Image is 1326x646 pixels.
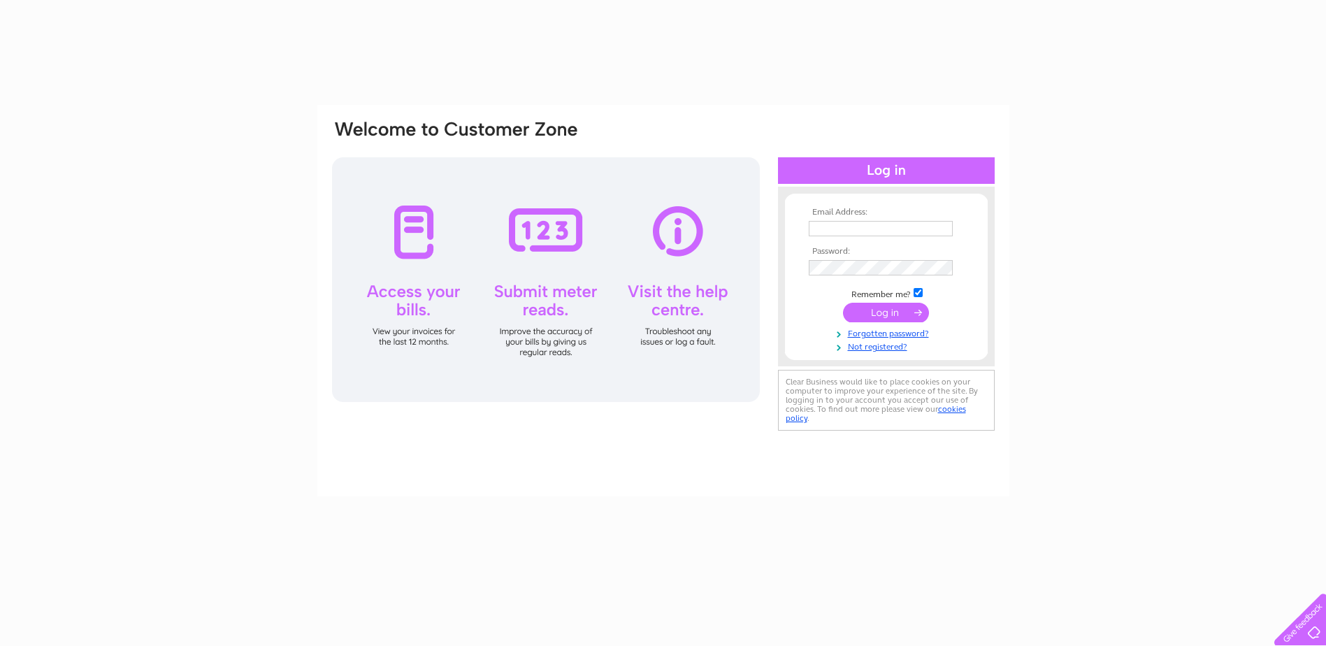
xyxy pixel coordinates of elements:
[937,262,948,273] img: npw-badge-icon-locked.svg
[937,223,948,234] img: npw-badge-icon-locked.svg
[809,339,967,352] a: Not registered?
[786,404,966,423] a: cookies policy
[843,303,929,322] input: Submit
[805,286,967,300] td: Remember me?
[809,326,967,339] a: Forgotten password?
[778,370,995,431] div: Clear Business would like to place cookies on your computer to improve your experience of the sit...
[805,208,967,217] th: Email Address:
[805,247,967,257] th: Password:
